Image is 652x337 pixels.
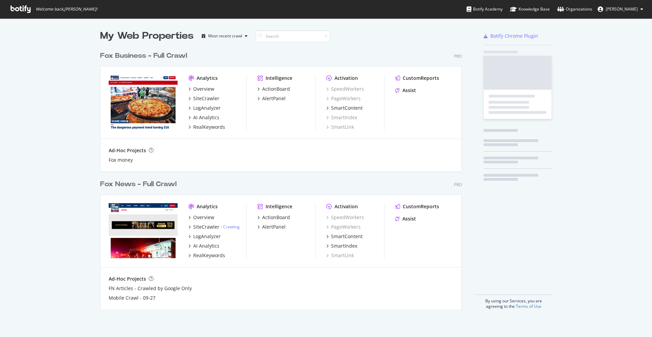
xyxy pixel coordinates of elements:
[395,215,416,222] a: Assist
[188,95,219,102] a: SiteCrawler
[402,87,416,94] div: Assist
[326,86,364,92] a: SpeedWorkers
[109,157,133,163] a: Fox money
[197,203,218,210] div: Analytics
[193,214,214,221] div: Overview
[395,87,416,94] a: Assist
[326,124,354,130] a: SmartLink
[188,86,214,92] a: Overview
[262,86,290,92] div: ActionBoard
[109,147,146,154] div: Ad-Hoc Projects
[223,224,240,230] a: Crawling
[256,30,330,42] input: Search
[193,114,219,121] div: AI Analytics
[334,75,358,82] div: Activation
[109,285,192,292] a: FN Articles - Crawled by Google Only
[36,6,97,12] span: Welcome back, [PERSON_NAME] !
[326,214,364,221] a: SpeedWorkers
[326,114,357,121] a: SmartIndex
[516,303,541,309] a: Terms of Use
[109,75,178,130] img: www.foxbusiness.com
[592,4,649,15] button: [PERSON_NAME]
[100,179,179,189] a: Fox News - Full Crawl
[100,179,177,189] div: Fox News - Full Crawl
[188,214,214,221] a: Overview
[193,124,225,130] div: RealKeywords
[557,6,592,13] div: Organizations
[326,105,363,111] a: SmartContent
[221,224,240,230] div: -
[326,243,357,249] a: SmartIndex
[109,295,156,301] a: Mobile Crawl - 09-27
[262,214,290,221] div: ActionBoard
[188,114,219,121] a: AI Analytics
[257,86,290,92] a: ActionBoard
[193,233,221,240] div: LogAnalyzer
[100,51,190,61] a: Fox Business - Full Crawl
[606,6,638,12] span: Ashlyn Messier
[188,224,240,230] a: SiteCrawler- Crawling
[188,124,225,130] a: RealKeywords
[331,243,357,249] div: SmartIndex
[454,53,462,59] div: Pro
[208,34,242,38] div: Most recent crawl
[188,105,221,111] a: LogAnalyzer
[109,276,146,282] div: Ad-Hoc Projects
[403,75,439,82] div: CustomReports
[262,95,286,102] div: AlertPanel
[197,75,218,82] div: Analytics
[262,224,286,230] div: AlertPanel
[100,51,187,61] div: Fox Business - Full Crawl
[475,295,552,309] div: By using our Services, you are agreeing to the
[331,105,363,111] div: SmartContent
[484,33,538,39] a: Botify Chrome Plugin
[188,243,219,249] a: AI Analytics
[467,6,503,13] div: Botify Academy
[402,215,416,222] div: Assist
[326,233,363,240] a: SmartContent
[454,182,462,188] div: Pro
[326,224,361,230] a: PageWorkers
[326,95,361,102] a: PageWorkers
[193,252,225,259] div: RealKeywords
[193,105,221,111] div: LogAnalyzer
[257,224,286,230] a: AlertPanel
[188,252,225,259] a: RealKeywords
[403,203,439,210] div: CustomReports
[331,233,363,240] div: SmartContent
[193,243,219,249] div: AI Analytics
[266,203,292,210] div: Intelligence
[100,29,194,43] div: My Web Properties
[199,31,250,41] button: Most recent crawl
[193,95,219,102] div: SiteCrawler
[266,75,292,82] div: Intelligence
[100,43,467,309] div: grid
[193,224,219,230] div: SiteCrawler
[109,203,178,258] img: www.foxnews.com
[188,233,221,240] a: LogAnalyzer
[257,214,290,221] a: ActionBoard
[395,75,439,82] a: CustomReports
[334,203,358,210] div: Activation
[326,252,354,259] a: SmartLink
[193,86,214,92] div: Overview
[395,203,439,210] a: CustomReports
[510,6,550,13] div: Knowledge Base
[257,95,286,102] a: AlertPanel
[490,33,538,39] div: Botify Chrome Plugin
